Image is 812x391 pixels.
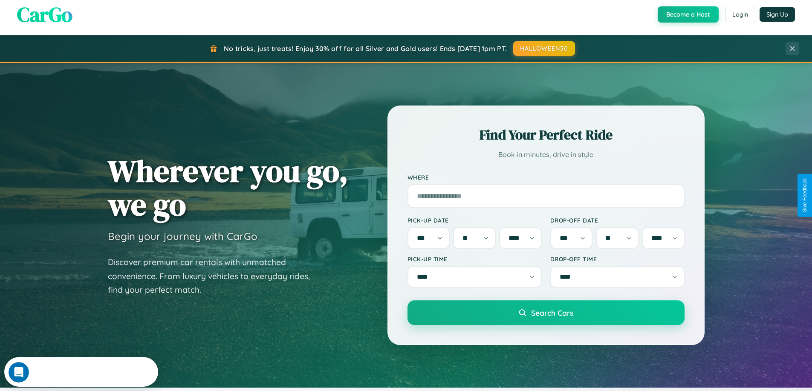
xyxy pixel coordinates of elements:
[407,126,685,144] h2: Find Your Perfect Ride
[108,154,348,221] h1: Wherever you go, we go
[760,7,795,22] button: Sign Up
[550,255,685,263] label: Drop-off Time
[725,7,755,22] button: Login
[550,217,685,224] label: Drop-off Date
[531,308,573,317] span: Search Cars
[17,0,72,29] span: CarGo
[9,362,29,382] iframe: Intercom live chat
[4,357,158,387] iframe: Intercom live chat discovery launcher
[407,174,685,181] label: Where
[108,230,257,243] h3: Begin your journey with CarGo
[224,44,507,53] span: No tricks, just treats! Enjoy 30% off for all Silver and Gold users! Ends [DATE] 1pm PT.
[407,217,542,224] label: Pick-up Date
[802,178,808,213] div: Give Feedback
[407,255,542,263] label: Pick-up Time
[658,6,719,23] button: Become a Host
[407,148,685,161] p: Book in minutes, drive in style
[407,300,685,325] button: Search Cars
[108,255,321,297] p: Discover premium car rentals with unmatched convenience. From luxury vehicles to everyday rides, ...
[513,41,575,56] button: HALLOWEEN30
